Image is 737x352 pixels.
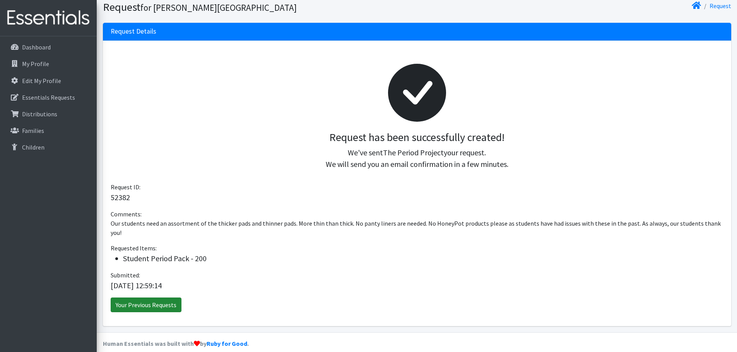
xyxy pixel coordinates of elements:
[207,340,247,347] a: Ruby for Good
[111,271,140,279] span: Submitted:
[3,39,94,55] a: Dashboard
[123,253,723,264] li: Student Period Pack - 200
[22,94,75,101] p: Essentials Requests
[3,56,94,71] a: My Profile
[22,43,51,51] p: Dashboard
[22,143,44,151] p: Children
[103,340,249,347] strong: Human Essentials was built with by .
[111,280,723,291] p: [DATE] 12:59:14
[710,2,731,10] a: Request
[3,90,94,105] a: Essentials Requests
[111,27,156,36] h3: Request Details
[111,298,181,312] a: Your Previous Requests
[111,219,723,237] p: Our students need an assortment of the thicker pads and thinner pads. More thin than thick. No pa...
[383,148,444,157] span: The Period Project
[103,0,414,14] h1: Request
[3,123,94,138] a: Families
[3,5,94,31] img: HumanEssentials
[22,77,61,85] p: Edit My Profile
[22,110,57,118] p: Distributions
[3,139,94,155] a: Children
[111,244,157,252] span: Requested Items:
[111,210,142,218] span: Comments:
[140,2,297,13] small: for [PERSON_NAME][GEOGRAPHIC_DATA]
[111,183,140,191] span: Request ID:
[22,127,44,134] p: Families
[117,147,717,170] p: We've sent your request. We will send you an email confirmation in a few minutes.
[3,106,94,122] a: Distributions
[22,60,49,68] p: My Profile
[111,192,723,203] p: 52382
[117,131,717,144] h3: Request has been successfully created!
[3,73,94,88] a: Edit My Profile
